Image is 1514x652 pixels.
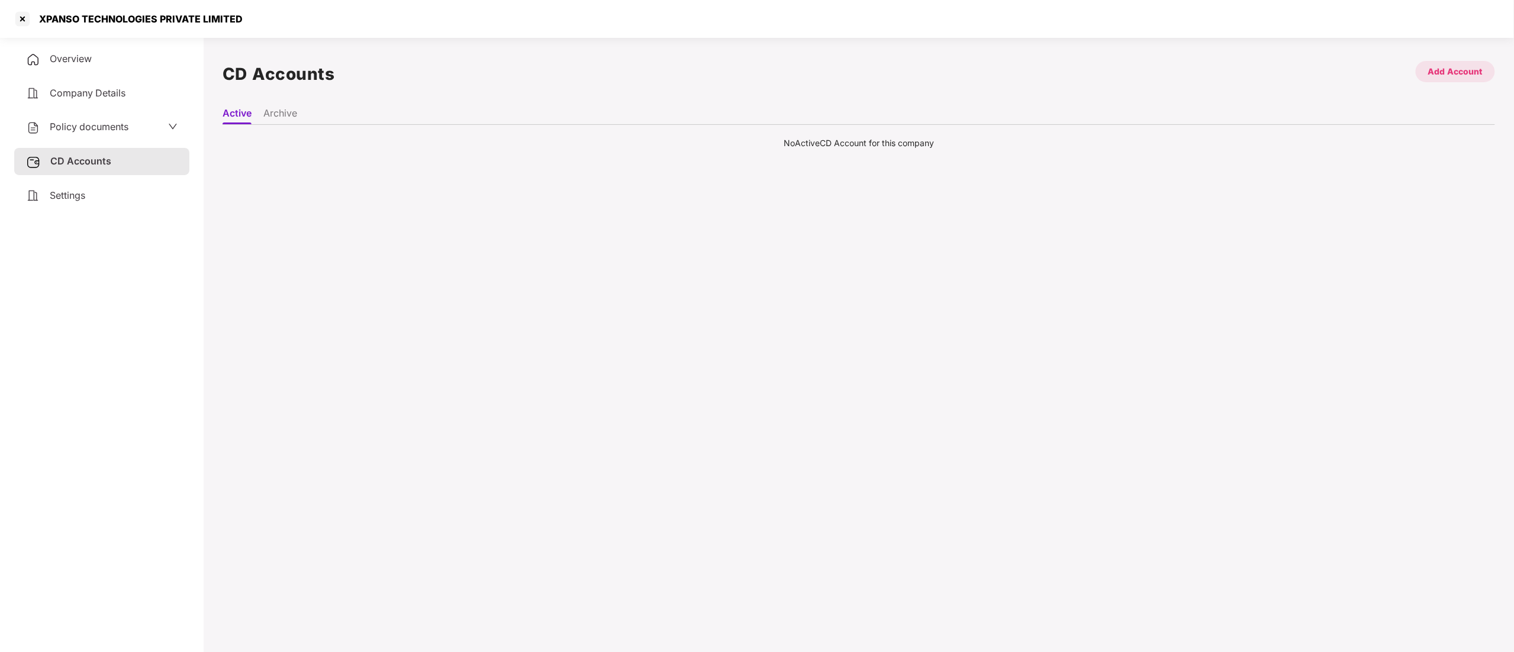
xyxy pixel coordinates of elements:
[50,155,111,167] span: CD Accounts
[50,121,128,133] span: Policy documents
[26,189,40,203] img: svg+xml;base64,PHN2ZyB4bWxucz0iaHR0cDovL3d3dy53My5vcmcvMjAwMC9zdmciIHdpZHRoPSIyNCIgaGVpZ2h0PSIyNC...
[26,155,41,169] img: svg+xml;base64,PHN2ZyB3aWR0aD0iMjUiIGhlaWdodD0iMjQiIHZpZXdCb3g9IjAgMCAyNSAyNCIgZmlsbD0ibm9uZSIgeG...
[26,86,40,101] img: svg+xml;base64,PHN2ZyB4bWxucz0iaHR0cDovL3d3dy53My5vcmcvMjAwMC9zdmciIHdpZHRoPSIyNCIgaGVpZ2h0PSIyNC...
[223,107,252,124] li: Active
[50,53,92,64] span: Overview
[32,13,243,25] div: XPANSO TECHNOLOGIES PRIVATE LIMITED
[50,189,85,201] span: Settings
[263,107,297,124] li: Archive
[50,87,125,99] span: Company Details
[223,137,1495,150] div: No Active CD Account for this company
[223,61,335,87] h1: CD Accounts
[26,53,40,67] img: svg+xml;base64,PHN2ZyB4bWxucz0iaHR0cDovL3d3dy53My5vcmcvMjAwMC9zdmciIHdpZHRoPSIyNCIgaGVpZ2h0PSIyNC...
[26,121,40,135] img: svg+xml;base64,PHN2ZyB4bWxucz0iaHR0cDovL3d3dy53My5vcmcvMjAwMC9zdmciIHdpZHRoPSIyNCIgaGVpZ2h0PSIyNC...
[168,122,178,131] span: down
[1428,65,1483,78] div: Add Account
